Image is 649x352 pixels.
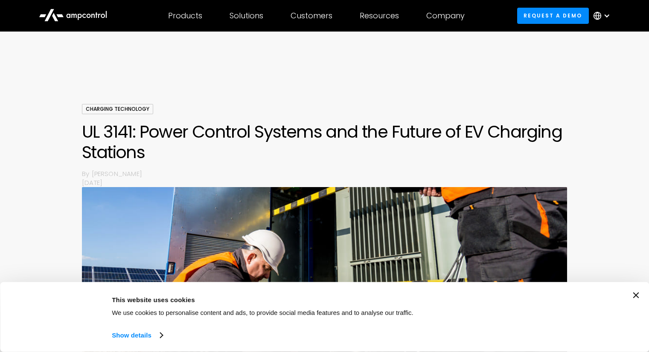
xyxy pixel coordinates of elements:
button: Okay [495,292,617,317]
div: Customers [291,11,332,20]
div: Resources [360,11,399,20]
h1: UL 3141: Power Control Systems and the Future of EV Charging Stations [82,121,567,162]
div: Solutions [230,11,263,20]
div: This website uses cookies [112,294,476,305]
p: [DATE] [82,178,567,187]
p: By [82,169,91,178]
button: Close banner [633,292,639,298]
p: [PERSON_NAME] [92,169,567,178]
div: Company [426,11,465,20]
div: Charging Technology [82,104,153,114]
div: Products [168,11,202,20]
a: Request a demo [517,8,589,23]
a: Show details [112,329,162,342]
span: We use cookies to personalise content and ads, to provide social media features and to analyse ou... [112,309,413,316]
